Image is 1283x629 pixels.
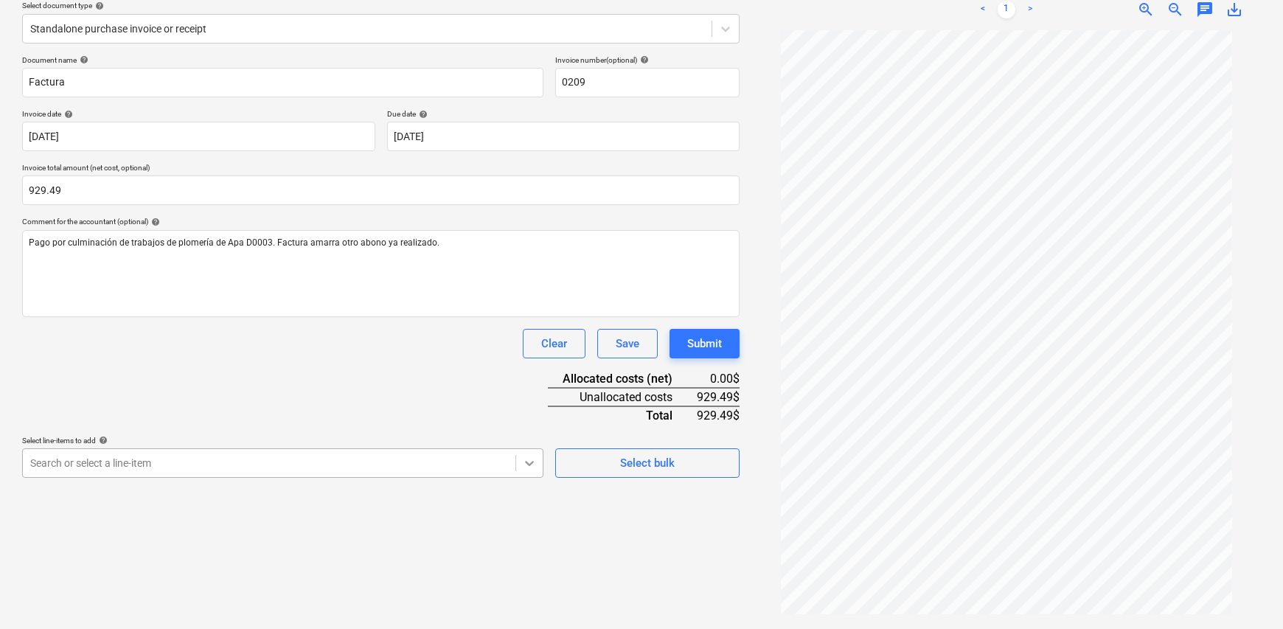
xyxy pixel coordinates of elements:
[148,218,160,226] span: help
[548,370,696,388] div: Allocated costs (net)
[523,329,585,358] button: Clear
[696,388,740,406] div: 929.49$
[620,453,675,473] div: Select bulk
[22,68,543,97] input: Document name
[22,1,740,10] div: Select document type
[22,109,375,119] div: Invoice date
[1209,558,1283,629] div: Widget de chat
[555,448,740,478] button: Select bulk
[555,55,740,65] div: Invoice number (optional)
[387,109,740,119] div: Due date
[637,55,649,64] span: help
[541,334,567,353] div: Clear
[29,237,439,248] span: Pago por culminación de trabajos de plomería de Apa D0003. Factura amarra otro abono ya realizado.
[22,217,740,226] div: Comment for the accountant (optional)
[22,122,375,151] input: Invoice date not specified
[416,110,428,119] span: help
[548,388,696,406] div: Unallocated costs
[96,436,108,445] span: help
[387,122,740,151] input: Due date not specified
[61,110,73,119] span: help
[22,163,740,176] p: Invoice total amount (net cost, optional)
[548,406,696,424] div: Total
[1209,558,1283,629] iframe: Chat Widget
[670,329,740,358] button: Submit
[92,1,104,10] span: help
[687,334,722,353] div: Submit
[22,436,543,445] div: Select line-items to add
[597,329,658,358] button: Save
[22,176,740,205] input: Invoice total amount (net cost, optional)
[555,68,740,97] input: Invoice number
[696,406,740,424] div: 929.49$
[22,55,543,65] div: Document name
[696,370,740,388] div: 0.00$
[77,55,88,64] span: help
[616,334,639,353] div: Save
